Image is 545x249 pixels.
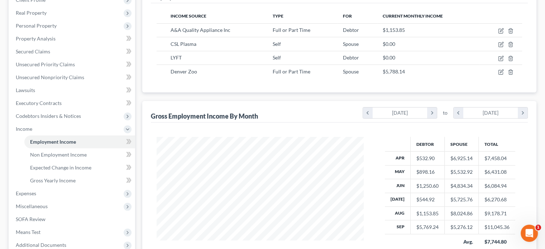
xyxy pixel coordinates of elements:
[273,13,283,19] span: Type
[24,148,135,161] a: Non Employment Income
[10,58,135,71] a: Unsecured Priority Claims
[16,229,40,235] span: Means Test
[373,107,427,118] div: [DATE]
[479,220,516,234] td: $11,045.36
[16,216,46,222] span: SOFA Review
[16,35,56,42] span: Property Analysis
[479,152,516,165] td: $7,458.04
[463,107,518,118] div: [DATE]
[479,193,516,206] td: $6,270.68
[416,210,439,217] div: $1,153.85
[273,54,281,61] span: Self
[385,152,411,165] th: Apr
[343,13,352,19] span: For
[16,10,47,16] span: Real Property
[151,112,258,120] div: Gross Employment Income By Month
[416,196,439,203] div: $544.92
[479,137,516,151] th: Total
[445,137,479,151] th: Spouse
[30,139,76,145] span: Employment Income
[343,68,359,75] span: Spouse
[16,23,57,29] span: Personal Property
[383,13,443,19] span: Current Monthly Income
[30,164,91,171] span: Expected Change in Income
[385,179,411,193] th: Jun
[10,84,135,97] a: Lawsuits
[383,54,395,61] span: $0.00
[273,41,281,47] span: Self
[16,87,35,93] span: Lawsuits
[10,97,135,110] a: Executory Contracts
[171,68,197,75] span: Denver Zoo
[416,224,439,231] div: $5,769.24
[454,107,463,118] i: chevron_left
[479,207,516,220] td: $9,178.71
[171,13,206,19] span: Income Source
[273,68,310,75] span: Full or Part Time
[16,203,48,209] span: Miscellaneous
[427,107,437,118] i: chevron_right
[450,210,473,217] div: $8,024.86
[10,45,135,58] a: Secured Claims
[343,54,359,61] span: Debtor
[16,100,62,106] span: Executory Contracts
[385,220,411,234] th: Sep
[16,61,75,67] span: Unsecured Priority Claims
[10,71,135,84] a: Unsecured Nonpriority Claims
[10,213,135,226] a: SOFA Review
[450,238,473,245] div: Avg.
[171,27,230,33] span: A&A Quality Appliance Inc
[385,193,411,206] th: [DATE]
[518,107,527,118] i: chevron_right
[363,107,373,118] i: chevron_left
[16,74,84,80] span: Unsecured Nonpriority Claims
[479,179,516,193] td: $6,084.94
[416,182,439,190] div: $1,250.60
[411,137,445,151] th: Debtor
[521,225,538,242] iframe: Intercom live chat
[343,27,359,33] span: Debtor
[30,177,76,183] span: Gross Yearly Income
[385,207,411,220] th: Aug
[383,41,395,47] span: $0.00
[385,165,411,179] th: May
[450,168,473,176] div: $5,532.92
[484,238,510,245] div: $7,744.80
[383,68,405,75] span: $5,788.14
[16,113,81,119] span: Codebtors Insiders & Notices
[479,165,516,179] td: $6,431.08
[416,155,439,162] div: $532.90
[535,225,541,230] span: 1
[16,126,32,132] span: Income
[450,155,473,162] div: $6,925.14
[273,27,310,33] span: Full or Part Time
[24,161,135,174] a: Expected Change in Income
[10,32,135,45] a: Property Analysis
[24,174,135,187] a: Gross Yearly Income
[24,135,135,148] a: Employment Income
[16,48,50,54] span: Secured Claims
[16,190,36,196] span: Expenses
[30,152,87,158] span: Non Employment Income
[171,54,182,61] span: LYFT
[450,182,473,190] div: $4,834.34
[443,109,448,116] span: to
[416,168,439,176] div: $898.16
[16,242,66,248] span: Additional Documents
[450,224,473,231] div: $5,276.12
[343,41,359,47] span: Spouse
[383,27,405,33] span: $1,153.85
[171,41,196,47] span: CSL Plasma
[450,196,473,203] div: $5,725.76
